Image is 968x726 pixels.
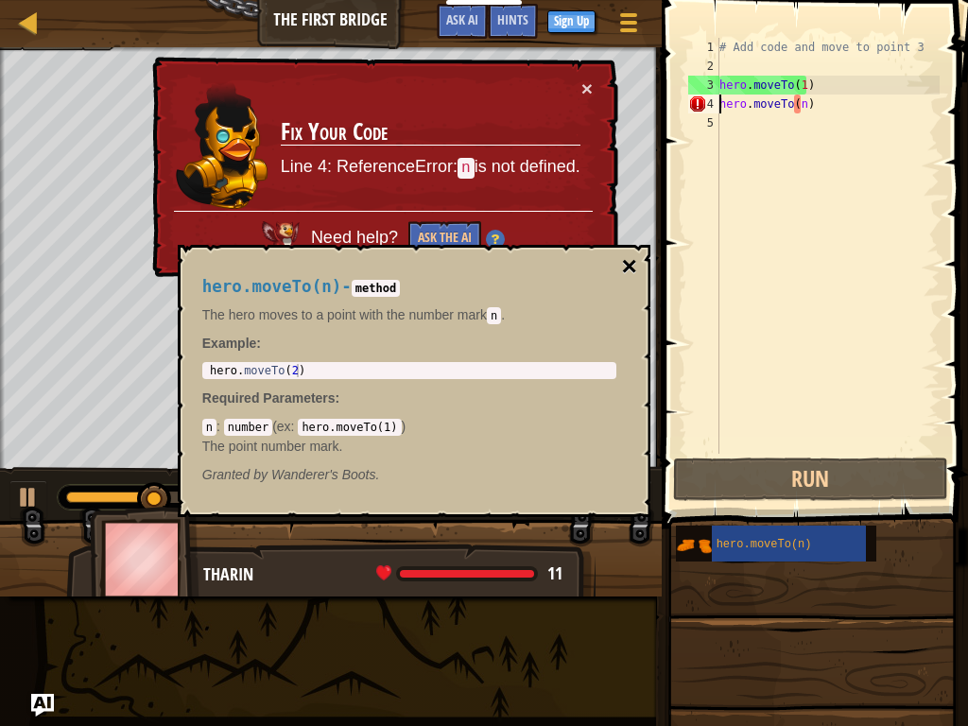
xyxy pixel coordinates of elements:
button: × [621,253,636,280]
p: The point number mark. [202,437,616,456]
div: health: 11 / 11 [376,565,562,582]
em: Wanderer's Boots. [202,467,380,482]
div: ( ) [202,417,616,455]
div: 5 [688,113,719,132]
p: The hero moves to a point with the number mark . [202,305,616,324]
button: Ask AI [31,694,54,717]
div: 4 [688,95,719,113]
code: method [352,280,400,297]
button: Ctrl + P: Play [9,480,47,519]
button: Sign Up [547,10,596,33]
code: n [487,307,501,324]
p: Line 4: ReferenceError: is not defined. [281,155,580,180]
span: 11 [547,562,562,585]
span: Need help? [311,228,403,247]
div: 1 [688,38,719,57]
img: portrait.png [676,527,712,563]
code: number [224,419,272,436]
img: AI [262,221,300,255]
code: n [202,419,216,436]
div: Tharin [203,562,577,587]
span: : [336,390,340,406]
button: Show game menu [605,4,652,48]
span: hero.moveTo(n) [717,538,812,551]
img: Hint [486,230,505,249]
span: Ask AI [446,10,478,28]
img: duck_ritic.png [175,79,269,210]
span: Granted by [202,467,271,482]
span: Hints [497,10,528,28]
div: 2 [688,57,719,76]
h4: - [202,278,616,296]
button: Ask the AI [408,221,481,256]
button: × [581,78,593,98]
span: ex [277,419,291,434]
span: : [291,419,299,434]
strong: : [202,336,261,351]
h3: Fix Your Code [281,119,580,146]
span: Required Parameters [202,390,336,406]
code: n [458,158,475,179]
span: hero.moveTo(n) [202,277,342,296]
button: Run [673,458,948,501]
div: 3 [688,76,719,95]
code: hero.moveTo(1) [298,419,401,436]
span: Example [202,336,257,351]
button: Ask AI [437,4,488,39]
img: thang_avatar_frame.png [90,507,199,612]
span: : [216,419,224,434]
